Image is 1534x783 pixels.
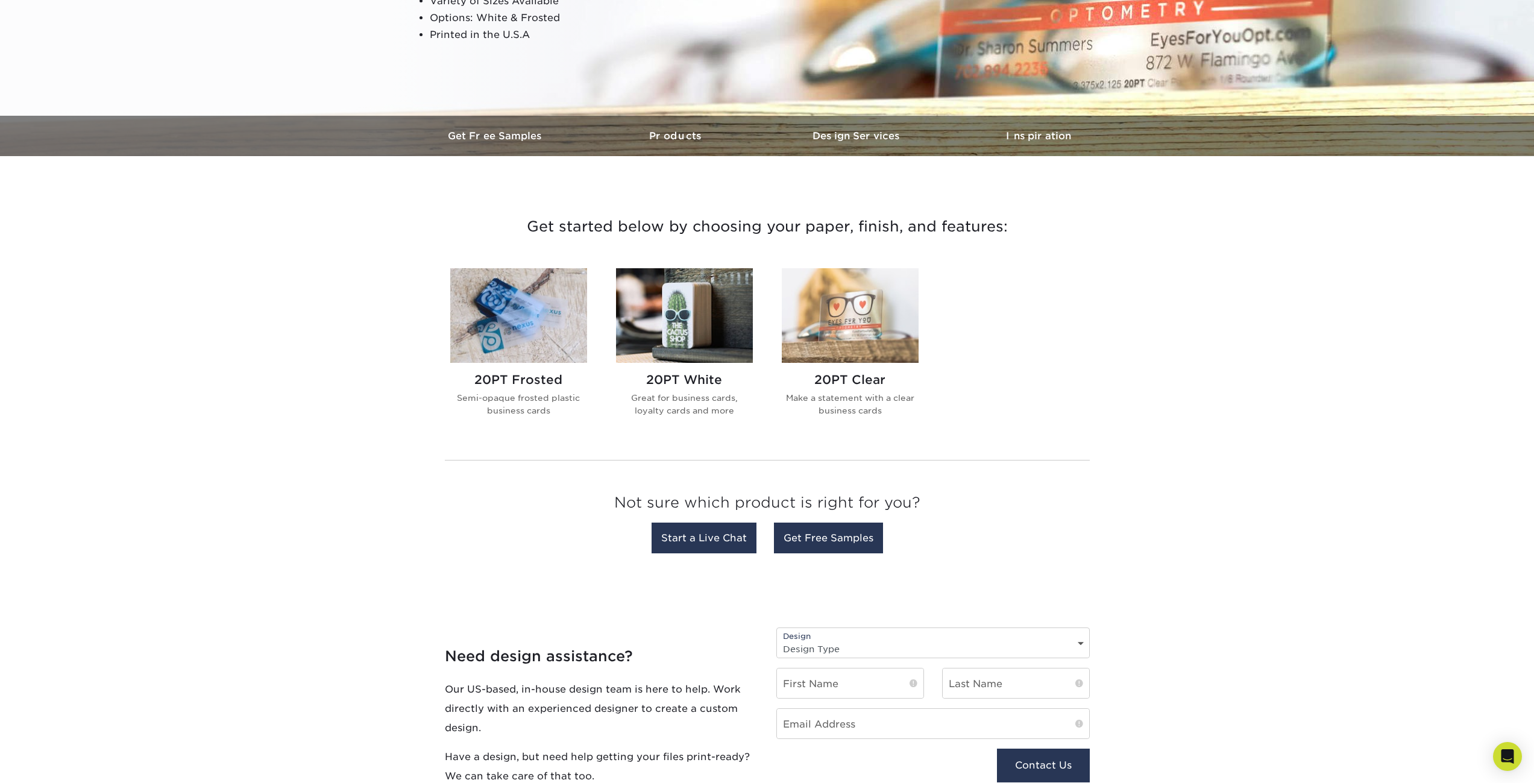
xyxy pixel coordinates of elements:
[616,373,753,387] h2: 20PT White
[782,268,919,363] img: 20PT Clear Plastic Cards
[774,523,883,553] a: Get Free Samples
[948,130,1129,142] h3: Inspiration
[450,268,587,363] img: 20PT Frosted Plastic Cards
[652,523,756,553] a: Start a Live Chat
[430,10,721,27] li: Options: White & Frosted
[445,647,758,665] h4: Need design assistance?
[782,392,919,417] p: Make a statement with a clear business cards
[616,268,753,436] a: 20PT White Plastic Cards 20PT White Great for business cards, loyalty cards and more
[586,116,767,156] a: Products
[586,130,767,142] h3: Products
[450,392,587,417] p: Semi-opaque frosted plastic business cards
[445,485,1090,526] h3: Not sure which product is right for you?
[406,130,586,142] h3: Get Free Samples
[430,27,721,43] li: Printed in the U.S.A
[997,749,1089,782] button: Contact Us
[445,679,758,737] p: Our US-based, in-house design team is here to help. Work directly with an experienced designer to...
[406,116,586,156] a: Get Free Samples
[1493,742,1522,771] div: Open Intercom Messenger
[782,268,919,436] a: 20PT Clear Plastic Cards 20PT Clear Make a statement with a clear business cards
[616,268,753,363] img: 20PT White Plastic Cards
[415,200,1120,254] h3: Get started below by choosing your paper, finish, and features:
[948,116,1129,156] a: Inspiration
[767,130,948,142] h3: Design Services
[450,373,587,387] h2: 20PT Frosted
[782,373,919,387] h2: 20PT Clear
[450,268,587,436] a: 20PT Frosted Plastic Cards 20PT Frosted Semi-opaque frosted plastic business cards
[616,392,753,417] p: Great for business cards, loyalty cards and more
[767,116,948,156] a: Design Services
